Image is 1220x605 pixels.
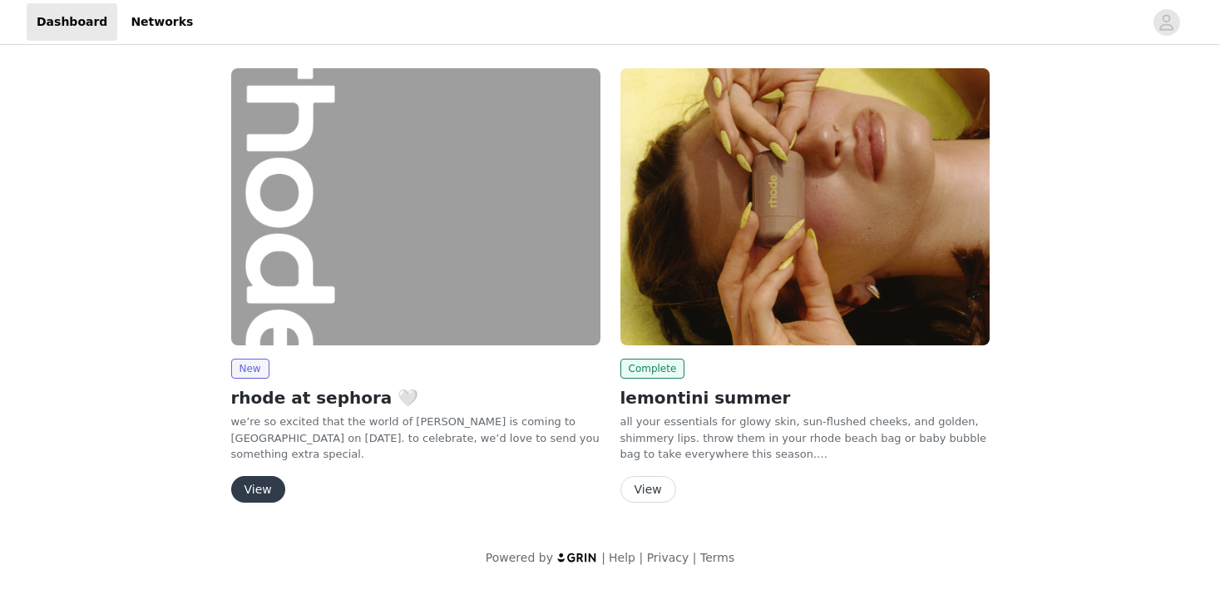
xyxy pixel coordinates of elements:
[486,551,553,564] span: Powered by
[231,68,600,345] img: rhode skin
[620,68,990,345] img: rhode skin
[231,385,600,410] h2: rhode at sephora 🤍
[1158,9,1174,36] div: avatar
[556,552,598,563] img: logo
[231,359,269,379] span: New
[620,484,676,496] a: View
[231,414,600,463] p: we’re so excited that the world of [PERSON_NAME] is coming to [GEOGRAPHIC_DATA] on [DATE]. to cel...
[609,551,635,564] a: Help
[620,476,676,503] button: View
[231,476,285,503] button: View
[620,414,990,463] p: all your essentials for glowy skin, sun-flushed cheeks, and golden, shimmery lips. throw them in ...
[620,385,990,410] h2: lemontini summer
[121,3,203,41] a: Networks
[27,3,117,41] a: Dashboard
[700,551,734,564] a: Terms
[647,551,689,564] a: Privacy
[601,551,605,564] span: |
[693,551,697,564] span: |
[231,484,285,496] a: View
[620,359,685,379] span: Complete
[639,551,643,564] span: |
